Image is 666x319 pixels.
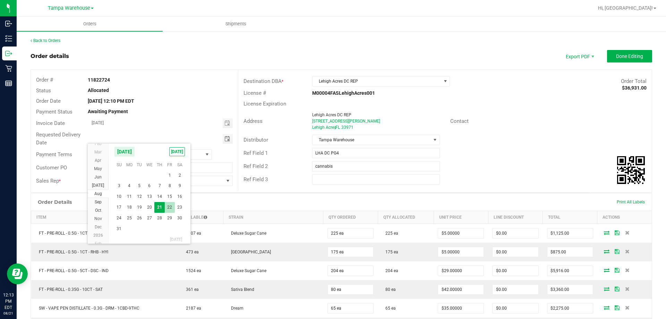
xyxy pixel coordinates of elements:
[154,181,164,191] td: Thursday, August 7, 2025
[165,170,175,181] span: 1
[223,134,233,144] span: Toggle calendar
[5,50,12,57] inline-svg: Outbound
[175,202,185,213] span: 23
[182,268,201,273] span: 1524 ea
[134,213,144,224] span: 26
[134,181,144,191] span: 5
[165,170,175,181] td: Friday, August 1, 2025
[95,158,101,163] span: Apr
[493,285,538,294] input: 0
[154,202,164,213] td: Thursday, August 21, 2025
[163,17,309,31] a: Shipments
[612,230,622,235] span: Save Order Detail
[622,305,633,310] span: Delete Order Detail
[382,268,398,273] span: 204 ea
[134,202,144,213] span: 19
[312,90,375,96] strong: M00004FASLehighAcres001
[616,53,643,59] span: Done Editing
[124,181,134,191] td: Monday, August 4, 2025
[313,76,441,86] span: Lehigh Acres DC REP
[622,268,633,272] span: Delete Order Detail
[182,306,201,311] span: 2187 ea
[547,285,593,294] input: 0
[114,213,124,224] td: Sunday, August 24, 2025
[182,287,199,292] span: 361 ea
[328,228,373,238] input: 0
[92,183,104,188] span: [DATE]
[328,285,373,294] input: 0
[88,98,134,104] strong: [DATE] 12:10 PM EDT
[312,119,380,124] span: [STREET_ADDRESS][PERSON_NAME]
[182,231,201,236] span: 1307 ea
[165,191,175,202] td: Friday, August 15, 2025
[17,17,163,31] a: Orders
[558,50,600,62] span: Export PDF
[95,241,102,246] span: Feb
[93,233,103,238] span: 2026
[165,191,175,202] span: 15
[228,268,266,273] span: Deluxe Sugar Cane
[36,87,51,94] span: Status
[312,125,336,130] span: Lehigh Acres
[114,181,124,191] td: Sunday, August 3, 2025
[144,191,154,202] td: Wednesday, August 13, 2025
[244,150,268,156] span: Ref Field 1
[169,147,185,156] span: [DATE]
[622,85,647,91] strong: $36,931.00
[114,160,124,170] th: Su
[144,213,154,224] td: Wednesday, August 27, 2025
[35,287,103,292] span: FT - PRE-ROLL - 0.35G - 10CT - SAT
[493,266,538,276] input: 0
[216,21,256,27] span: Shipments
[48,5,90,11] span: Tampa Warehouse
[114,146,135,157] span: [DATE]
[382,231,398,236] span: 225 ea
[94,166,102,171] span: May
[88,77,110,83] strong: 11822724
[612,249,622,253] span: Save Order Detail
[3,311,14,316] p: 08/21
[165,160,175,170] th: Fr
[597,211,652,224] th: Actions
[382,250,398,254] span: 175 ea
[165,202,175,213] td: Friday, August 22, 2025
[31,52,69,60] div: Order details
[175,181,185,191] td: Saturday, August 9, 2025
[165,181,175,191] span: 8
[124,213,134,224] td: Monday, August 25, 2025
[244,137,268,143] span: Distributor
[154,213,164,224] span: 28
[124,191,134,202] td: Monday, August 11, 2025
[335,125,340,130] span: FL
[493,303,538,313] input: 0
[617,156,645,184] img: Scan me!
[114,191,124,202] span: 10
[5,35,12,42] inline-svg: Inventory
[94,191,102,196] span: Aug
[94,150,102,154] span: Mar
[228,287,254,292] span: Sativa Blend
[622,249,633,253] span: Delete Order Detail
[36,165,67,171] span: Customer PO
[124,160,134,170] th: Mo
[244,90,266,96] span: License #
[438,303,484,313] input: 0
[450,118,469,124] span: Contact
[228,250,271,254] span: [GEOGRAPHIC_DATA]
[134,160,144,170] th: Tu
[95,141,102,146] span: Feb
[94,216,102,221] span: Nov
[144,202,154,213] span: 20
[35,231,109,236] span: FT - PRE-ROLL - 0.5G - 1CT - DSC - IND
[622,287,633,291] span: Delete Order Detail
[114,234,185,245] th: [DATE]
[114,224,124,234] td: Sunday, August 31, 2025
[547,228,593,238] input: 0
[543,211,597,224] th: Total
[244,78,282,84] span: Destination DBA
[323,211,378,224] th: Qty Ordered
[175,170,185,181] td: Saturday, August 2, 2025
[223,211,323,224] th: Strain
[38,199,72,205] h1: Order Details
[175,202,185,213] td: Saturday, August 23, 2025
